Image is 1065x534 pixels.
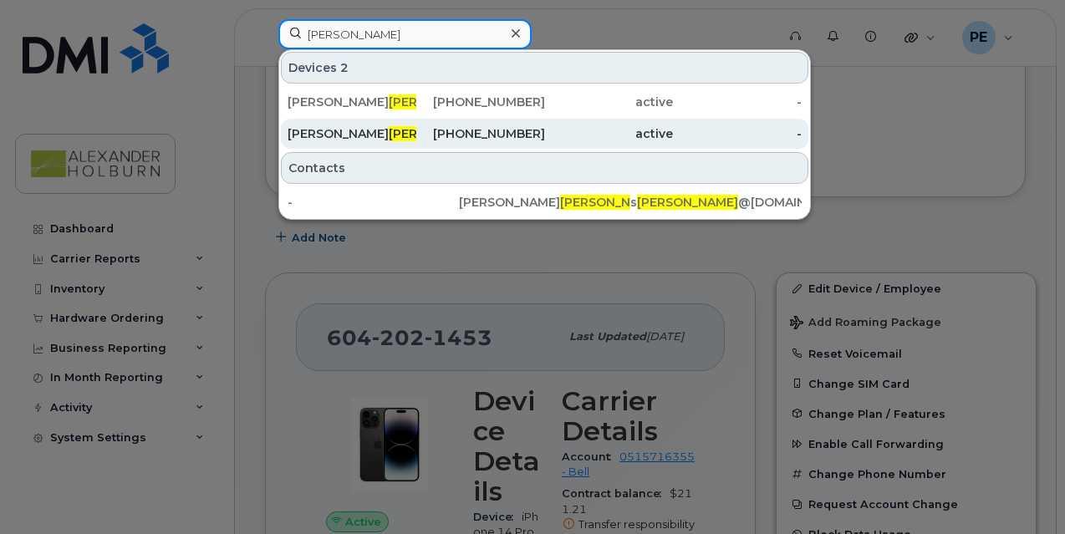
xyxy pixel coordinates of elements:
div: Devices [281,52,808,84]
div: - [288,194,459,211]
div: - [673,125,802,142]
div: - [673,94,802,110]
span: [PERSON_NAME] [389,94,490,109]
a: [PERSON_NAME][PERSON_NAME]Apple Watch[PHONE_NUMBER]active- [281,87,808,117]
div: [PERSON_NAME] Apple Watch [288,94,416,110]
div: s @[DOMAIN_NAME] [630,194,802,211]
input: Find something... [278,19,532,49]
span: [PERSON_NAME] [637,195,738,210]
div: [PHONE_NUMBER] [416,125,545,142]
span: [PERSON_NAME] [389,126,490,141]
div: active [545,125,674,142]
a: -[PERSON_NAME][PERSON_NAME]s[PERSON_NAME]@[DOMAIN_NAME] [281,187,808,217]
div: Contacts [281,152,808,184]
div: [PHONE_NUMBER] [416,94,545,110]
div: active [545,94,674,110]
span: 2 [340,59,349,76]
div: [PERSON_NAME] [288,125,416,142]
span: [PERSON_NAME] [560,195,661,210]
div: [PERSON_NAME] [459,194,630,211]
a: [PERSON_NAME][PERSON_NAME][PHONE_NUMBER]active- [281,119,808,149]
